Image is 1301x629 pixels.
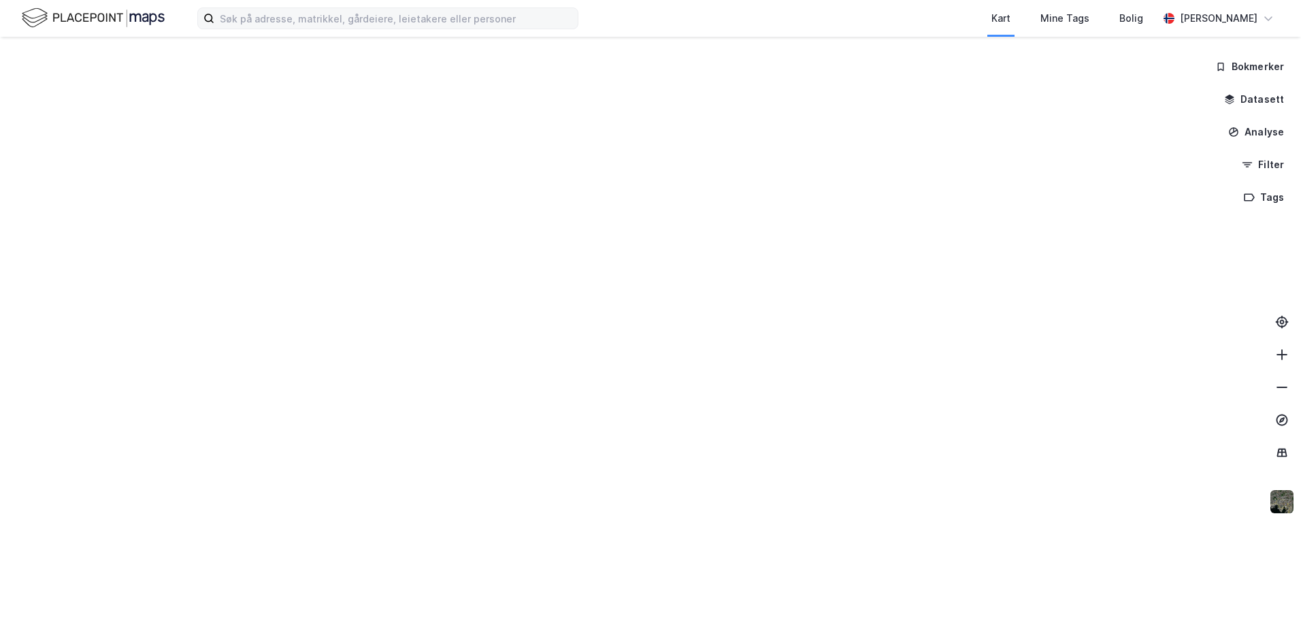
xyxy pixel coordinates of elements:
[991,10,1010,27] div: Kart
[1040,10,1089,27] div: Mine Tags
[22,6,165,30] img: logo.f888ab2527a4732fd821a326f86c7f29.svg
[1233,564,1301,629] iframe: Chat Widget
[1233,564,1301,629] div: Kontrollprogram for chat
[1180,10,1257,27] div: [PERSON_NAME]
[1119,10,1143,27] div: Bolig
[214,8,578,29] input: Søk på adresse, matrikkel, gårdeiere, leietakere eller personer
